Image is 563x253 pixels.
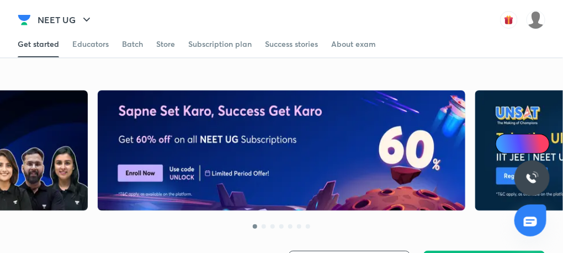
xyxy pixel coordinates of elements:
[500,11,518,29] img: avatar
[18,31,59,57] a: Get started
[496,134,550,154] a: Ai Doubts
[525,171,539,185] img: ttu
[122,31,143,57] a: Batch
[331,39,376,50] div: About exam
[265,39,318,50] div: Success stories
[156,39,175,50] div: Store
[156,31,175,57] a: Store
[188,31,252,57] a: Subscription plan
[331,31,376,57] a: About exam
[18,39,59,50] div: Get started
[72,39,109,50] div: Educators
[18,13,31,26] img: Company Logo
[514,139,543,148] span: Ai Doubts
[31,9,100,31] button: NEET UG
[122,39,143,50] div: Batch
[502,139,511,148] img: Icon
[527,10,545,29] img: VAISHNAVI DWIVEDI
[188,39,252,50] div: Subscription plan
[72,31,109,57] a: Educators
[265,31,318,57] a: Success stories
